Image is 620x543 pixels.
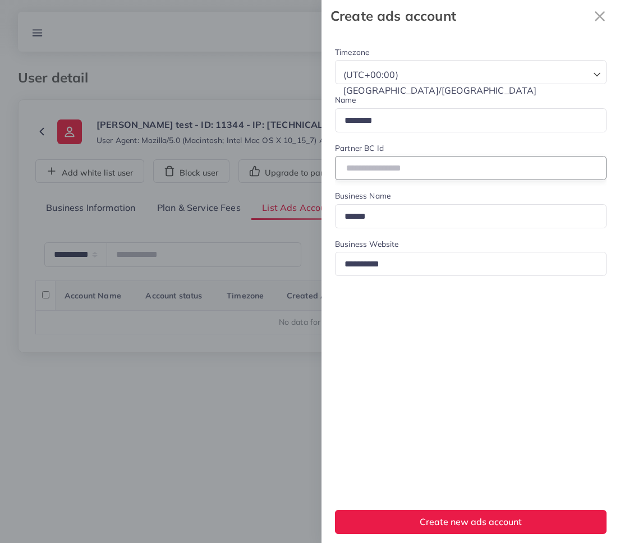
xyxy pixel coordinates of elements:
[341,67,587,99] span: (UTC+00:00) [GEOGRAPHIC_DATA]/[GEOGRAPHIC_DATA]
[335,94,356,105] label: Name
[589,4,611,27] button: Close
[335,238,399,250] label: Business Website
[420,516,522,527] span: Create new ads account
[589,5,611,27] svg: x
[335,60,607,84] div: Search for option
[335,190,391,201] label: Business Name
[335,142,384,154] label: Partner BC Id
[340,99,589,116] input: Search for option
[335,47,369,58] label: Timezone
[330,6,589,26] strong: Create ads account
[335,510,607,534] button: Create new ads account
